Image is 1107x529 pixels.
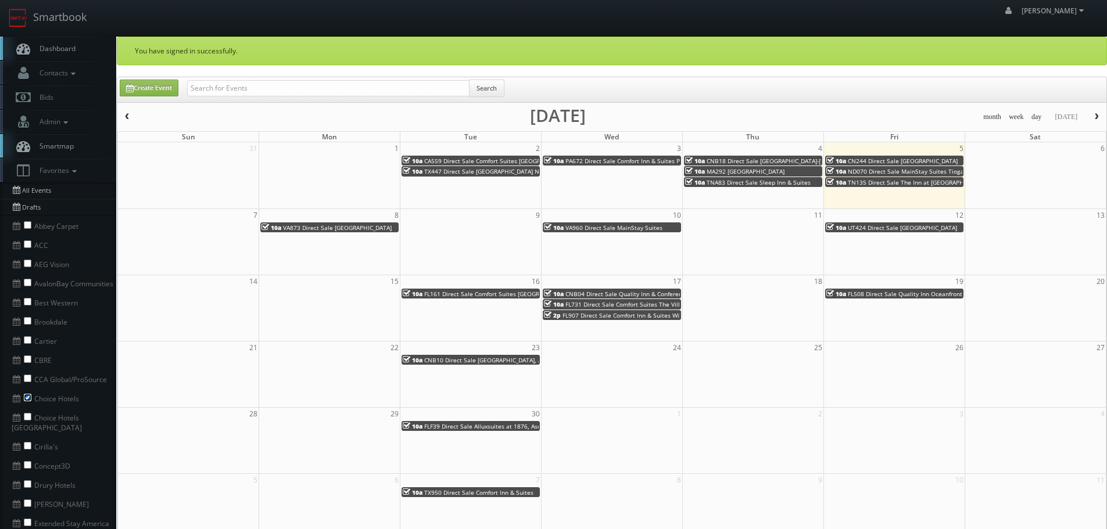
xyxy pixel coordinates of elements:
[826,224,846,232] span: 10a
[672,341,682,354] span: 24
[544,224,564,232] span: 10a
[817,474,823,486] span: 9
[252,474,259,486] span: 5
[1099,408,1106,420] span: 4
[464,132,477,142] span: Tue
[817,408,823,420] span: 2
[535,474,541,486] span: 7
[848,178,1058,186] span: TN135 Direct Sale The Inn at [GEOGRAPHIC_DATA], Ascend Hotel Collection
[248,408,259,420] span: 28
[565,300,693,308] span: FL731 Direct Sale Comfort Suites The Villages
[424,290,606,298] span: FL161 Direct Sale Comfort Suites [GEOGRAPHIC_DATA] Downtown
[826,290,846,298] span: 10a
[34,68,78,78] span: Contacts
[469,80,504,97] button: Search
[672,275,682,287] span: 17
[248,142,259,154] span: 31
[848,224,957,232] span: UT424 Direct Sale [GEOGRAPHIC_DATA]
[1051,110,1081,124] button: [DATE]
[979,110,1005,124] button: month
[544,157,564,165] span: 10a
[530,110,586,121] h2: [DATE]
[746,132,760,142] span: Thu
[826,178,846,186] span: 10a
[34,141,74,151] span: Smartmap
[403,157,422,165] span: 10a
[1095,341,1106,354] span: 27
[676,408,682,420] span: 1
[424,422,598,430] span: FLF39 Direct Sale Alluxsuites at 1876, Ascend Hotel Collection
[283,224,392,232] span: VA873 Direct Sale [GEOGRAPHIC_DATA]
[34,44,76,53] span: Dashboard
[817,142,823,154] span: 4
[187,80,470,96] input: Search for Events
[261,224,281,232] span: 10a
[248,275,259,287] span: 14
[890,132,898,142] span: Fri
[1005,110,1028,124] button: week
[1095,209,1106,221] span: 13
[403,356,422,364] span: 10a
[403,167,422,175] span: 10a
[954,474,965,486] span: 10
[565,290,709,298] span: CNB04 Direct Sale Quality Inn & Conference Center
[403,422,422,430] span: 10a
[826,167,846,175] span: 10a
[34,165,80,175] span: Favorites
[135,46,1089,56] p: You have signed in successfully.
[1095,275,1106,287] span: 20
[389,408,400,420] span: 29
[34,117,71,127] span: Admin
[958,142,965,154] span: 5
[954,275,965,287] span: 19
[813,209,823,221] span: 11
[1027,110,1046,124] button: day
[1095,474,1106,486] span: 11
[120,80,178,96] a: Create Event
[531,408,541,420] span: 30
[848,290,962,298] span: FL508 Direct Sale Quality Inn Oceanfront
[676,142,682,154] span: 3
[826,157,846,165] span: 10a
[389,275,400,287] span: 15
[393,474,400,486] span: 6
[685,157,705,165] span: 10a
[685,167,705,175] span: 10a
[393,142,400,154] span: 1
[1099,142,1106,154] span: 6
[9,9,27,27] img: smartbook-logo.png
[565,157,728,165] span: PA672 Direct Sale Comfort Inn & Suites Pottstown Eastern
[544,300,564,308] span: 10a
[424,356,605,364] span: CNB10 Direct Sale [GEOGRAPHIC_DATA], Ascend Hotel Collection
[389,341,400,354] span: 22
[403,488,422,496] span: 10a
[403,290,422,298] span: 10a
[248,341,259,354] span: 21
[424,157,576,165] span: CA559 Direct Sale Comfort Suites [GEOGRAPHIC_DATA]
[685,178,705,186] span: 10a
[563,311,739,319] span: FL907 Direct Sale Comfort Inn & Suites Wildwood - The Villages
[813,341,823,354] span: 25
[848,157,958,165] span: CN244 Direct Sale [GEOGRAPHIC_DATA]
[34,92,53,102] span: Bids
[535,209,541,221] span: 9
[322,132,337,142] span: Mon
[954,209,965,221] span: 12
[565,224,662,232] span: VA960 Direct Sale MainStay Suites
[393,209,400,221] span: 8
[531,275,541,287] span: 16
[424,167,607,175] span: TX447 Direct Sale [GEOGRAPHIC_DATA] Near [GEOGRAPHIC_DATA]
[954,341,965,354] span: 26
[535,142,541,154] span: 2
[707,157,876,165] span: CNB18 Direct Sale [GEOGRAPHIC_DATA]-[GEOGRAPHIC_DATA]
[182,132,195,142] span: Sun
[707,178,811,186] span: TNA83 Direct Sale Sleep Inn & Suites
[958,408,965,420] span: 3
[531,341,541,354] span: 23
[1030,132,1041,142] span: Sat
[707,167,784,175] span: MA292 [GEOGRAPHIC_DATA]
[813,275,823,287] span: 18
[544,311,561,319] span: 2p
[848,167,964,175] span: ND070 Direct Sale MainStay Suites Tioga
[1022,6,1087,16] span: [PERSON_NAME]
